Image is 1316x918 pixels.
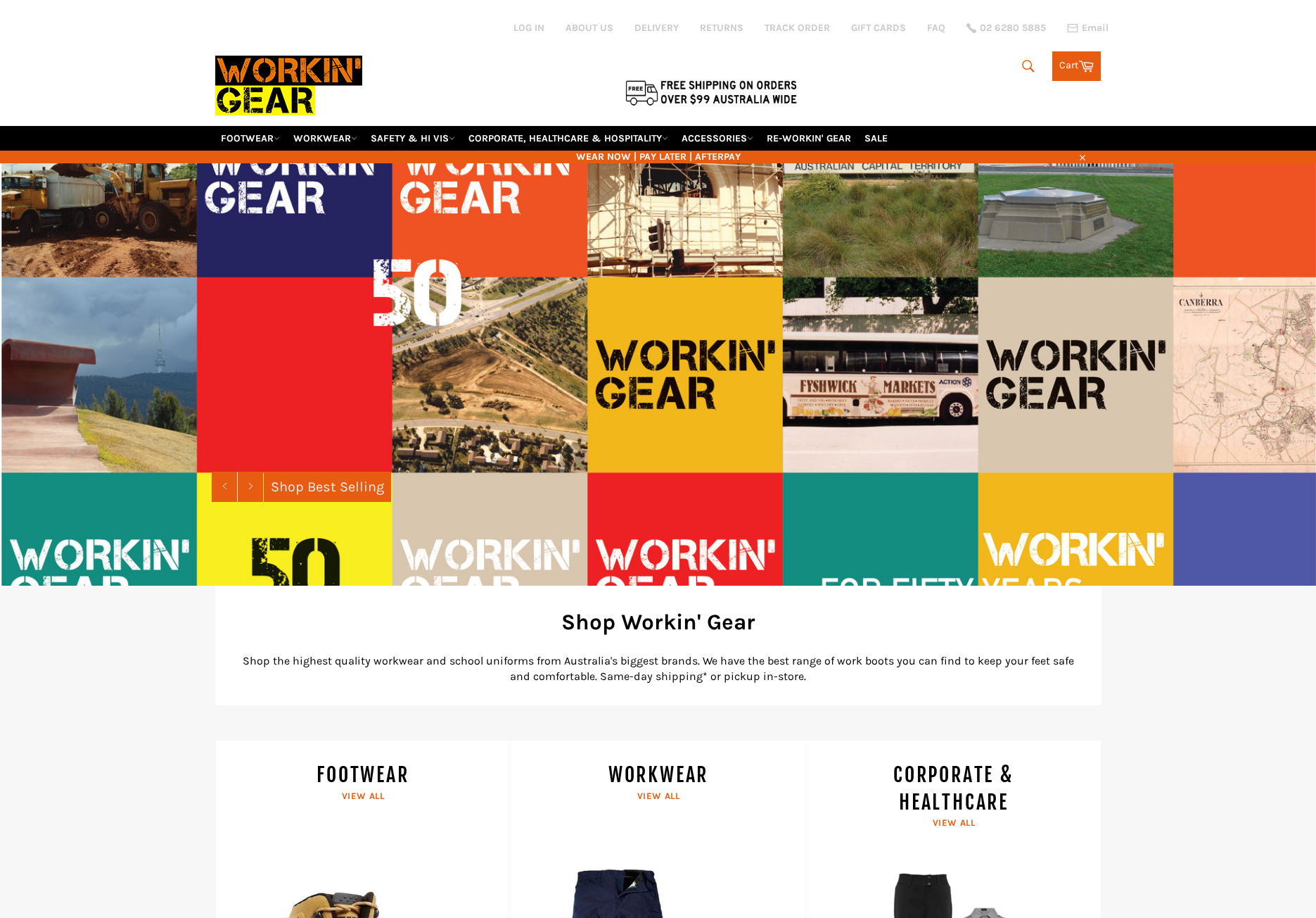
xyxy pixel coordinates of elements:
a: FAQ [927,21,945,34]
a: SALE [859,126,893,151]
a: DELIVERY [634,21,679,34]
p: Shop the highest quality workwear and school uniforms from Australia's biggest brands. We have th... [236,653,1080,684]
a: 02 6280 5885 [966,23,1046,33]
a: FOOTWEAR [215,126,286,151]
img: Workin Gear leaders in Workwear, Safety Boots, PPE, Uniforms. Australia's No.1 in Workwear [215,46,362,125]
h2: Shop Workin' Gear [236,607,1080,637]
a: TRACK ORDER [765,21,830,34]
a: SAFETY & HI VIS [365,126,461,151]
a: RETURNS [700,21,743,34]
a: CORPORATE, HEALTHCARE & HOSPITALITY [463,126,674,151]
a: Cart [1052,51,1101,81]
a: RE-WORKIN' GEAR [761,126,857,151]
a: WORKWEAR [288,126,363,151]
span: WEAR NOW | PAY LATER | AFTERPAY [215,150,1101,163]
a: Shop Best Selling [264,472,391,502]
a: GIFT CARDS [851,21,906,34]
a: ABOUT US [566,21,613,34]
span: Email [1082,23,1109,33]
img: Flat $9.95 shipping Australia wide [623,77,799,107]
a: ACCESSORIES [676,126,759,151]
a: Log in [513,22,544,34]
span: 02 6280 5885 [980,23,1046,33]
a: Email [1067,23,1109,34]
